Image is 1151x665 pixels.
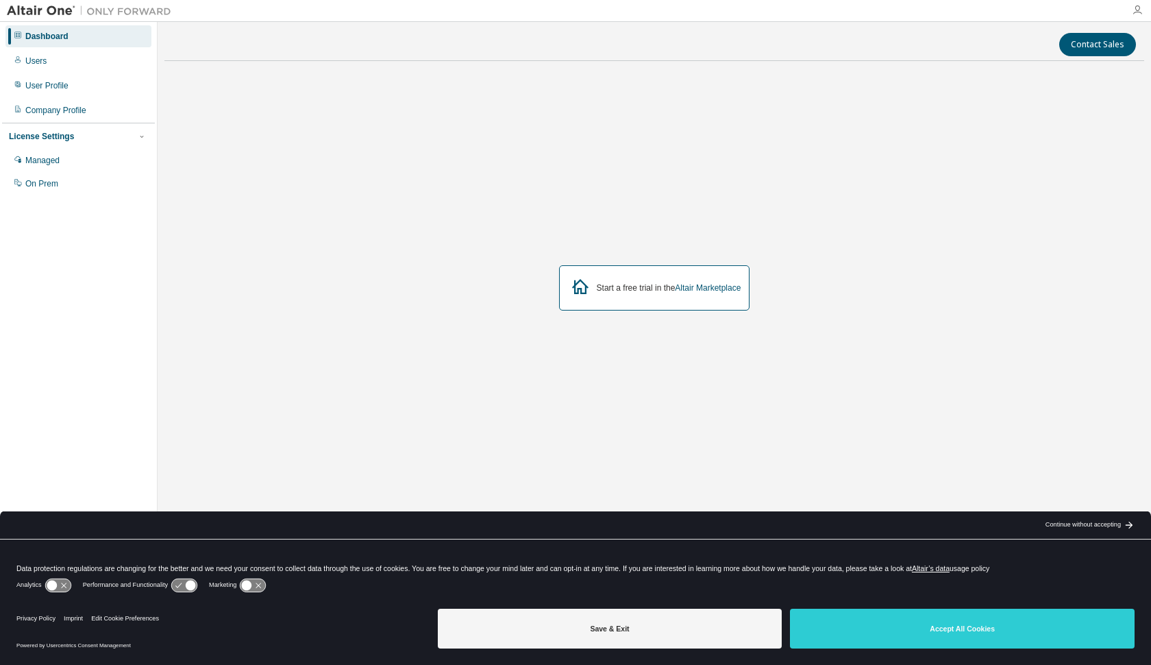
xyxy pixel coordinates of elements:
img: Altair One [7,4,178,18]
div: On Prem [25,178,58,189]
div: Company Profile [25,105,86,116]
div: Dashboard [25,31,69,42]
button: Contact Sales [1059,33,1136,56]
div: User Profile [25,80,69,91]
div: Managed [25,155,60,166]
div: Users [25,56,47,66]
div: Start a free trial in the [597,282,741,293]
a: Altair Marketplace [675,283,741,293]
div: License Settings [9,131,74,142]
